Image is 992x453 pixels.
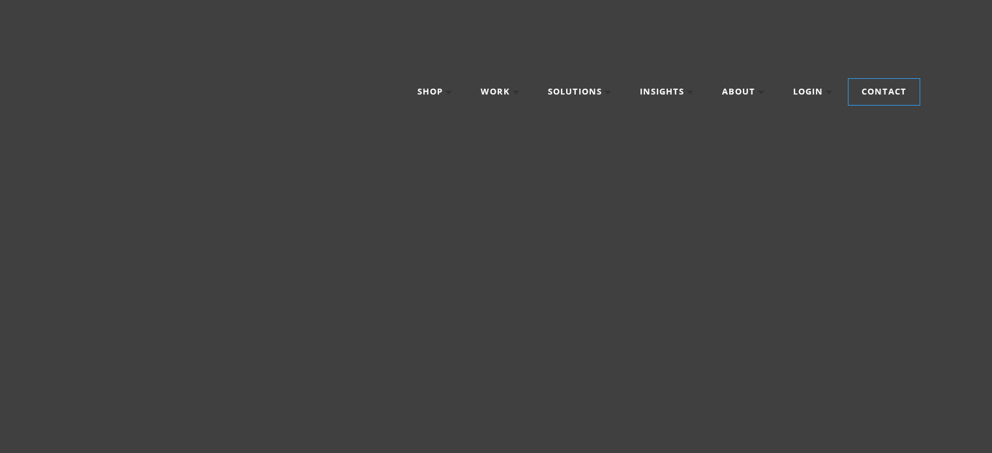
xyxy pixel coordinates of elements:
a: About [709,79,777,105]
a: Contact [849,79,920,105]
a: Solutions [535,79,624,105]
a: Work [468,79,532,105]
a: Shop [404,79,465,105]
a: Insights [627,79,706,105]
a: Login [780,79,845,105]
